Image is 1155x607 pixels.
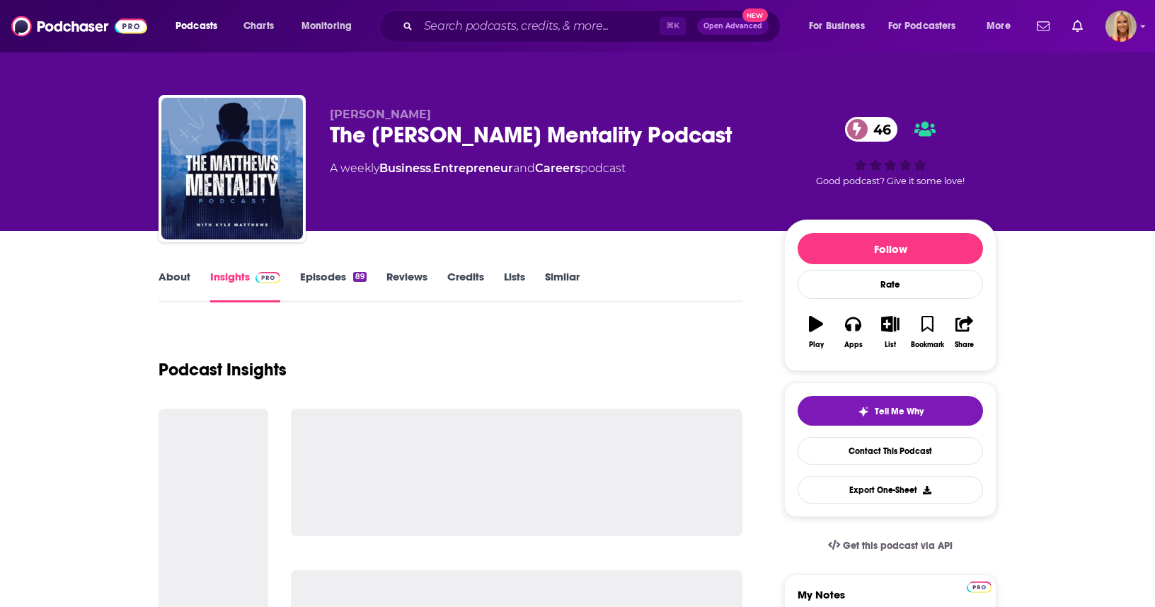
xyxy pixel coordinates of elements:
[1031,14,1055,38] a: Show notifications dropdown
[784,108,996,195] div: 46Good podcast? Give it some love!
[353,272,367,282] div: 89
[176,16,217,36] span: Podcasts
[159,270,190,302] a: About
[879,15,977,38] button: open menu
[987,16,1011,36] span: More
[166,15,236,38] button: open menu
[798,396,983,426] button: tell me why sparkleTell Me Why
[447,270,484,302] a: Credits
[946,307,983,358] button: Share
[816,176,965,186] span: Good podcast? Give it some love!
[660,17,686,35] span: ⌘ K
[159,359,287,380] h1: Podcast Insights
[393,10,794,42] div: Search podcasts, credits, & more...
[697,18,769,35] button: Open AdvancedNew
[909,307,946,358] button: Bookmark
[431,161,433,175] span: ,
[911,341,944,349] div: Bookmark
[418,15,660,38] input: Search podcasts, credits, & more...
[504,270,525,302] a: Lists
[799,15,883,38] button: open menu
[885,341,896,349] div: List
[859,117,898,142] span: 46
[1105,11,1137,42] button: Show profile menu
[255,272,280,283] img: Podchaser Pro
[742,8,768,22] span: New
[243,16,274,36] span: Charts
[955,341,974,349] div: Share
[1067,14,1088,38] a: Show notifications dropdown
[858,406,869,417] img: tell me why sparkle
[11,13,147,40] img: Podchaser - Follow, Share and Rate Podcasts
[301,16,352,36] span: Monitoring
[330,108,431,121] span: [PERSON_NAME]
[845,117,898,142] a: 46
[977,15,1028,38] button: open menu
[844,341,863,349] div: Apps
[330,160,626,177] div: A weekly podcast
[161,98,303,239] img: The Matthews Mentality Podcast
[545,270,580,302] a: Similar
[809,341,824,349] div: Play
[798,307,834,358] button: Play
[798,233,983,264] button: Follow
[872,307,909,358] button: List
[379,161,431,175] a: Business
[798,270,983,299] div: Rate
[535,161,580,175] a: Careers
[513,161,535,175] span: and
[386,270,427,302] a: Reviews
[809,16,865,36] span: For Business
[888,16,956,36] span: For Podcasters
[234,15,282,38] a: Charts
[798,476,983,504] button: Export One-Sheet
[703,23,762,30] span: Open Advanced
[1105,11,1137,42] span: Logged in as KymberleeBolden
[843,540,953,552] span: Get this podcast via API
[798,437,983,465] a: Contact This Podcast
[834,307,871,358] button: Apps
[1105,11,1137,42] img: User Profile
[433,161,513,175] a: Entrepreneur
[817,528,964,563] a: Get this podcast via API
[875,406,924,417] span: Tell Me Why
[300,270,367,302] a: Episodes89
[967,582,992,593] img: Podchaser Pro
[210,270,280,302] a: InsightsPodchaser Pro
[292,15,370,38] button: open menu
[967,579,992,593] a: Pro website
